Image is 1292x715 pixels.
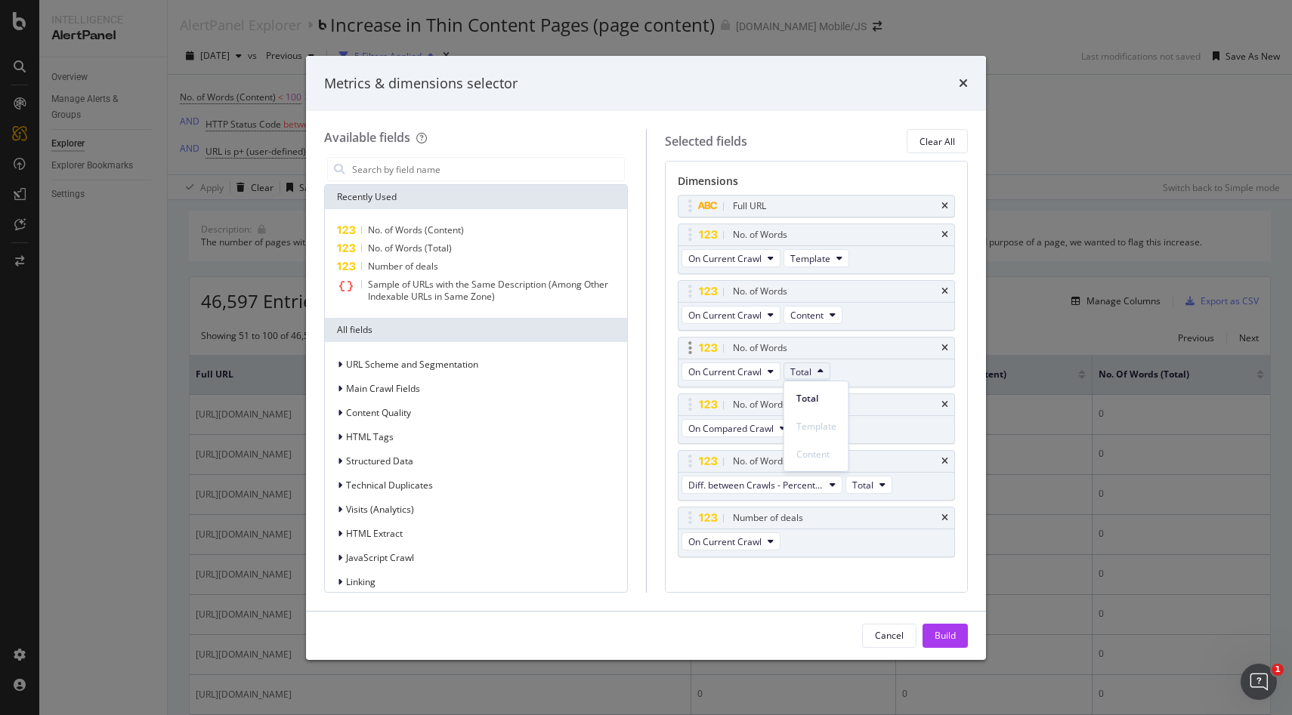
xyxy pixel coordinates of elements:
[682,476,842,494] button: Diff. between Crawls - Percentage
[941,287,948,296] div: times
[688,365,762,378] span: On Current Crawl
[733,397,787,412] div: No. of Words
[346,406,411,419] span: Content Quality
[688,309,762,322] span: On Current Crawl
[790,309,824,322] span: Content
[346,575,376,588] span: Linking
[678,280,956,331] div: No. of WordstimesOn Current CrawlContent
[678,450,956,501] div: No. of WordstimesDiff. between Crawls - PercentageTotal
[784,306,842,324] button: Content
[682,419,793,437] button: On Compared Crawl
[368,260,438,273] span: Number of deals
[733,199,766,214] div: Full URL
[682,306,780,324] button: On Current Crawl
[796,448,836,461] span: Content
[733,454,787,469] div: No. of Words
[688,535,762,548] span: On Current Crawl
[920,135,955,148] div: Clear All
[346,551,414,564] span: JavaScript Crawl
[368,223,464,236] span: No. of Words (Content)
[784,249,849,267] button: Template
[941,344,948,353] div: times
[845,476,892,494] button: Total
[346,382,420,395] span: Main Crawl Fields
[346,527,403,540] span: HTML Extract
[682,362,780,381] button: On Current Crawl
[665,133,747,150] div: Selected fields
[796,420,836,433] span: Template
[325,185,627,209] div: Recently Used
[346,455,413,467] span: Structured Data
[306,56,986,660] div: modal
[1272,664,1284,676] span: 1
[733,227,787,242] div: No. of Words
[935,629,956,642] div: Build
[688,479,824,492] span: Diff. between Crawls - Percentage
[346,358,478,371] span: URL Scheme and Segmentation
[346,503,414,516] span: Visits (Analytics)
[368,278,608,303] span: Sample of URLs with the Same Description (Among Other Indexable URLs in Same Zone)
[682,532,780,550] button: On Current Crawl
[796,392,836,405] span: Total
[733,341,787,356] div: No. of Words
[852,479,873,492] span: Total
[324,129,410,146] div: Available fields
[941,513,948,522] div: times
[325,318,627,342] div: All fields
[941,202,948,211] div: times
[688,422,774,435] span: On Compared Crawl
[959,74,968,94] div: times
[907,129,968,153] button: Clear All
[862,624,916,648] button: Cancel
[941,400,948,409] div: times
[790,252,830,265] span: Template
[733,510,803,525] div: Number of deals
[351,158,624,180] input: Search by field name
[733,284,787,299] div: No. of Words
[678,174,956,195] div: Dimensions
[790,365,811,378] span: Total
[941,457,948,466] div: times
[688,252,762,265] span: On Current Crawl
[941,230,948,239] div: times
[368,242,452,254] span: No. of Words (Total)
[678,507,956,557] div: Number of dealstimesOn Current Crawl
[346,479,433,492] span: Technical Duplicates
[346,430,394,443] span: HTML Tags
[678,223,956,274] div: No. of WordstimesOn Current CrawlTemplate
[678,337,956,387] div: No. of WordstimesOn Current CrawlTotal
[324,74,518,94] div: Metrics & dimensions selector
[923,624,968,648] button: Build
[682,249,780,267] button: On Current Crawl
[784,362,830,381] button: Total
[678,195,956,217] div: Full URLtimes
[678,393,956,444] div: No. of WordstimesOn Compared CrawlTotal
[1241,664,1277,700] iframe: Intercom live chat
[875,629,904,642] div: Cancel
